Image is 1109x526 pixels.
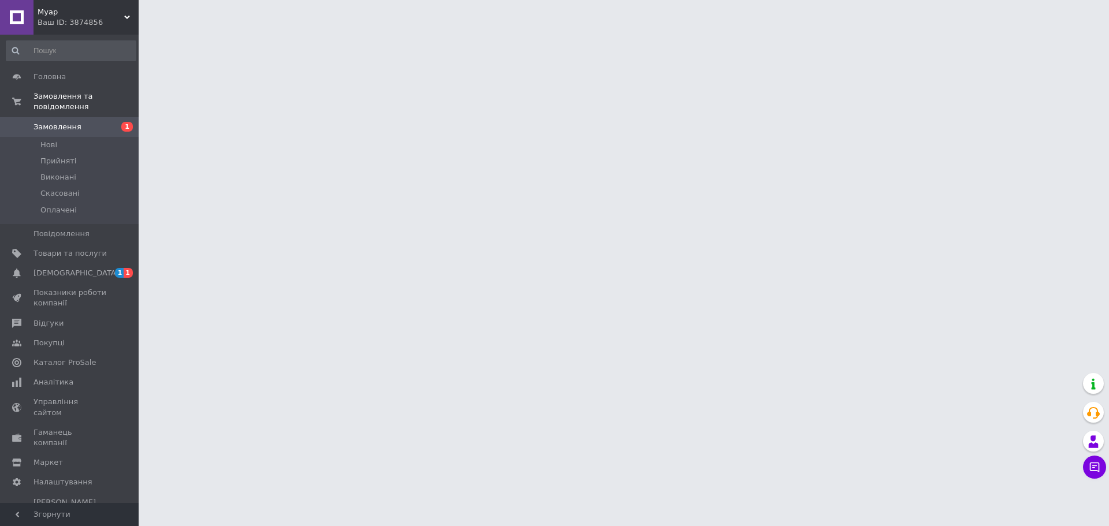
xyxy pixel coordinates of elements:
input: Пошук [6,40,136,61]
span: Замовлення [34,122,81,132]
button: Чат з покупцем [1083,456,1106,479]
span: Маркет [34,457,63,468]
span: Гаманець компанії [34,427,107,448]
div: Ваш ID: 3874856 [38,17,139,28]
span: Каталог ProSale [34,357,96,368]
span: 1 [115,268,124,278]
span: Нові [40,140,57,150]
span: Повідомлення [34,229,90,239]
span: 1 [124,268,133,278]
span: Показники роботи компанії [34,288,107,308]
span: Прийняті [40,156,76,166]
span: Виконані [40,172,76,182]
span: Покупці [34,338,65,348]
span: Скасовані [40,188,80,199]
span: Налаштування [34,477,92,487]
span: Товари та послуги [34,248,107,259]
span: Відгуки [34,318,64,329]
span: 1 [121,122,133,132]
span: Замовлення та повідомлення [34,91,139,112]
span: Оплачені [40,205,77,215]
span: [DEMOGRAPHIC_DATA] [34,268,119,278]
span: Муар [38,7,124,17]
span: Аналітика [34,377,73,387]
span: Управління сайтом [34,397,107,417]
span: Головна [34,72,66,82]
